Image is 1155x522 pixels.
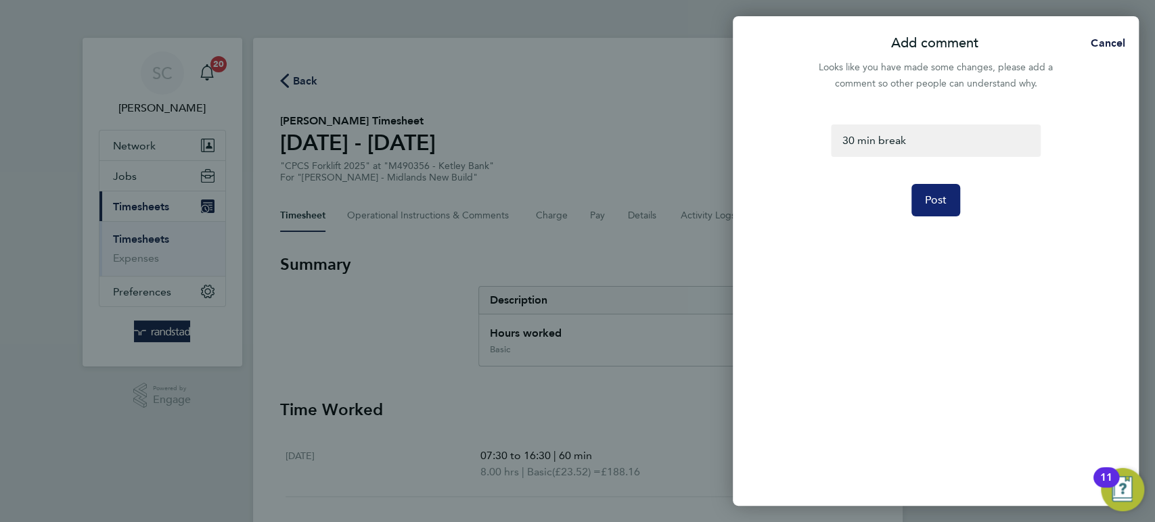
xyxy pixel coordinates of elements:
div: 11 [1100,477,1112,495]
div: Looks like you have made some changes, please add a comment so other people can understand why. [811,60,1060,92]
button: Open Resource Center, 11 new notifications [1101,468,1144,511]
div: 30 min break [831,124,1040,157]
button: Cancel [1069,30,1139,57]
span: Post [925,193,947,207]
button: Post [911,184,961,216]
span: Cancel [1087,37,1125,49]
p: Add comment [891,34,978,53]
